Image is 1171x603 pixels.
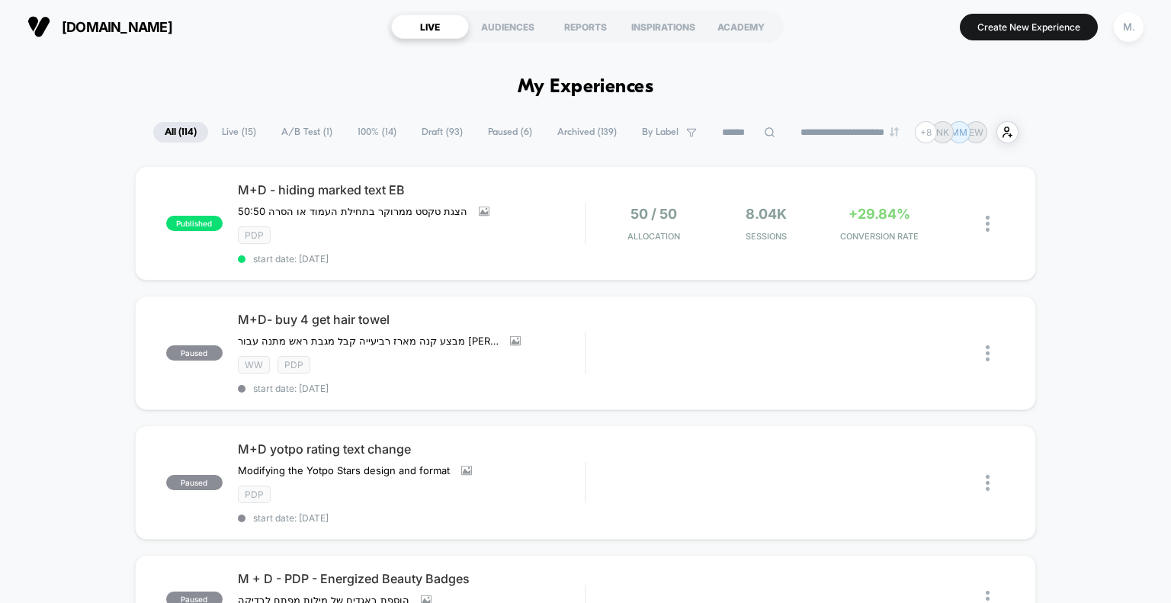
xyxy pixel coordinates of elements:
span: A/B Test ( 1 ) [270,122,344,143]
span: paused [166,345,223,361]
span: All ( 114 ) [153,122,208,143]
span: start date: [DATE] [238,512,585,524]
span: Draft ( 93 ) [410,122,474,143]
span: M + D - PDP - Energized Beauty Badges [238,571,585,586]
span: CONVERSION RATE [826,231,932,242]
p: EW [969,127,983,138]
span: Paused ( 6 ) [476,122,544,143]
div: + 8 [915,121,937,143]
div: AUDIENCES [469,14,547,39]
img: end [890,127,899,136]
span: M+D yotpo rating text change [238,441,585,457]
button: M. [1109,11,1148,43]
span: 8.04k [746,206,787,222]
span: Sessions [714,231,819,242]
span: paused [166,475,223,490]
span: start date: [DATE] [238,383,585,394]
span: +29.84% [849,206,910,222]
span: pdp [238,486,271,503]
p: MM [951,127,967,138]
span: 50 / 50 [630,206,677,222]
span: מבצע קנה מארז רביעייה קבל מגבת ראש מתנה עבור [PERSON_NAME] ופול ווליום [238,335,499,347]
span: [DOMAIN_NAME] [62,19,172,35]
span: 100% ( 14 ) [346,122,408,143]
div: ACADEMY [702,14,780,39]
img: Visually logo [27,15,50,38]
span: Modifying the Yotpo Stars design and format [238,464,450,476]
img: close [986,216,990,232]
span: Live ( 15 ) [210,122,268,143]
span: M+D - hiding marked text EB [238,182,585,197]
p: NK [936,127,949,138]
span: pdp [238,226,271,244]
button: [DOMAIN_NAME] [23,14,177,39]
div: LIVE [391,14,469,39]
span: By Label [642,127,679,138]
span: Archived ( 139 ) [546,122,628,143]
span: M+D- buy 4 get hair towel [238,312,585,327]
img: close [986,345,990,361]
div: REPORTS [547,14,624,39]
button: Create New Experience [960,14,1098,40]
div: M. [1114,12,1144,42]
span: published [166,216,223,231]
span: Allocation [627,231,680,242]
span: 50:50 הצגת טקסט ממרוקר בתחילת העמוד או הסרה [238,205,467,217]
img: close [986,475,990,491]
span: pdp [278,356,310,374]
span: WW [238,356,270,374]
h1: My Experiences [518,76,654,98]
div: INSPIRATIONS [624,14,702,39]
span: start date: [DATE] [238,253,585,265]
